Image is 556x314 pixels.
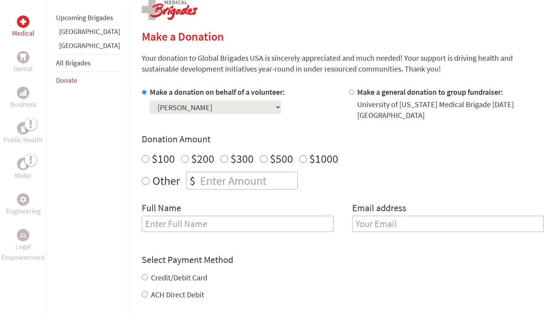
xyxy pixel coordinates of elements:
[56,13,113,22] a: Upcoming Brigades
[142,202,181,216] label: Full Name
[352,202,406,216] label: Email address
[151,290,204,299] label: ACH Direct Debit
[17,229,29,241] div: Legal Empowerment
[352,216,544,232] input: Your Email
[17,15,29,28] div: Medical
[20,125,26,132] img: Public Health
[17,193,29,206] div: Engineering
[151,273,207,282] label: Credit/Debit Card
[12,15,34,39] a: MedicalMedical
[357,99,544,121] div: University of [US_STATE] Medical Brigade [DATE] [GEOGRAPHIC_DATA]
[357,87,503,97] label: Make a general donation to group fundraiser:
[152,151,175,166] label: $100
[186,172,198,189] div: $
[17,51,29,63] div: Dental
[20,90,26,96] img: Business
[15,158,32,181] a: WaterWater
[6,193,41,217] a: EngineeringEngineering
[10,99,36,110] p: Business
[12,28,34,39] p: Medical
[56,54,120,72] li: All Brigades
[270,151,293,166] label: $500
[56,40,120,54] li: Panama
[6,206,41,217] p: Engineering
[56,26,120,40] li: Ghana
[198,172,297,189] input: Enter Amount
[17,87,29,99] div: Business
[142,254,544,266] h4: Select Payment Method
[309,151,338,166] label: $1000
[153,172,180,189] label: Other
[17,122,29,135] div: Public Health
[191,151,214,166] label: $200
[3,135,43,145] p: Public Health
[142,216,334,232] input: Enter Full Name
[20,19,26,25] img: Medical
[150,87,285,97] label: Make a donation on behalf of a volunteer:
[3,122,43,145] a: Public HealthPublic Health
[17,158,29,170] div: Water
[59,27,120,36] a: [GEOGRAPHIC_DATA]
[14,63,33,74] p: Dental
[142,133,544,145] h4: Donation Amount
[56,76,77,85] a: Donate
[10,87,36,110] a: BusinessBusiness
[20,53,26,61] img: Dental
[20,196,26,203] img: Engineering
[142,29,544,43] h2: Make a Donation
[56,72,120,89] li: Donate
[14,51,33,74] a: DentalDental
[231,151,254,166] label: $300
[56,58,91,67] a: All Brigades
[2,229,45,263] a: Legal EmpowermentLegal Empowerment
[20,159,26,168] img: Water
[142,53,544,74] p: Your donation to Global Brigades USA is sincerely appreciated and much needed! Your support is dr...
[56,9,120,26] li: Upcoming Brigades
[2,241,45,263] p: Legal Empowerment
[20,233,26,237] img: Legal Empowerment
[59,41,120,50] a: [GEOGRAPHIC_DATA]
[15,170,32,181] p: Water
